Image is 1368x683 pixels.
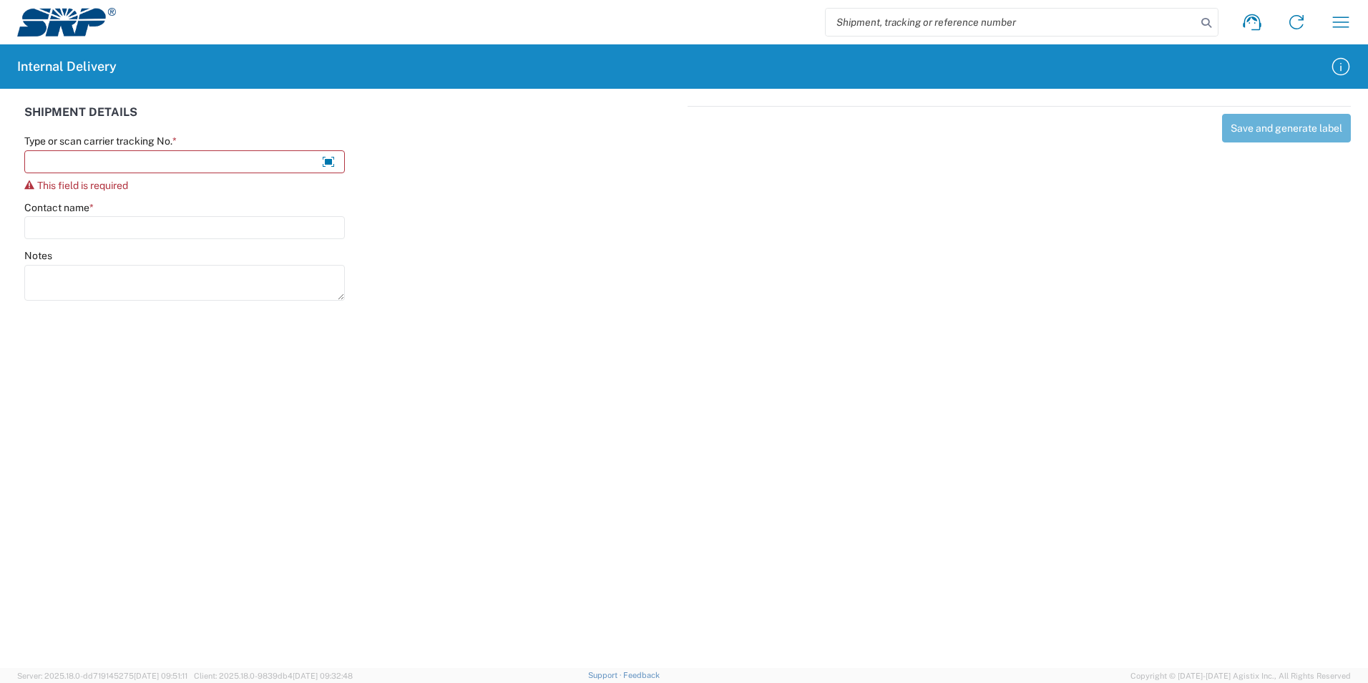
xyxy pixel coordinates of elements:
[134,672,187,680] span: [DATE] 09:51:11
[24,249,52,262] label: Notes
[588,671,624,679] a: Support
[826,9,1196,36] input: Shipment, tracking or reference number
[17,672,187,680] span: Server: 2025.18.0-dd719145275
[194,672,353,680] span: Client: 2025.18.0-9839db4
[623,671,660,679] a: Feedback
[17,8,116,37] img: srp
[1130,669,1351,682] span: Copyright © [DATE]-[DATE] Agistix Inc., All Rights Reserved
[24,106,680,135] div: SHIPMENT DETAILS
[37,180,128,191] span: This field is required
[24,135,177,147] label: Type or scan carrier tracking No.
[17,58,117,75] h2: Internal Delivery
[293,672,353,680] span: [DATE] 09:32:48
[24,201,94,214] label: Contact name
